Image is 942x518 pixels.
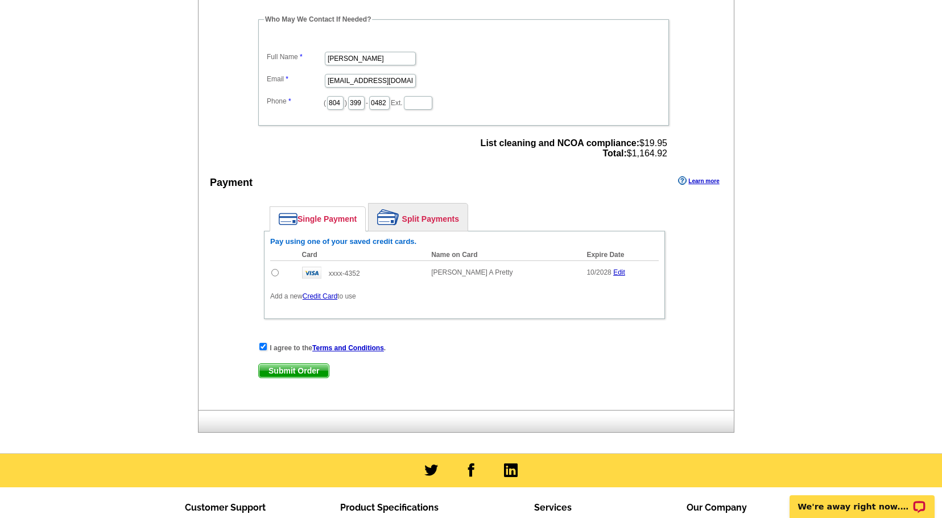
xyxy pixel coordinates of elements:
[264,14,372,24] legend: Who May We Contact If Needed?
[270,237,659,246] h6: Pay using one of your saved credit cards.
[687,502,747,513] span: Our Company
[264,93,663,111] dd: ( ) - Ext.
[602,148,626,158] strong: Total:
[534,502,572,513] span: Services
[270,291,659,301] p: Add a new to use
[259,364,329,378] span: Submit Order
[210,175,253,190] div: Payment
[312,344,384,352] a: Terms and Conditions
[302,267,321,279] img: visa.gif
[581,249,659,261] th: Expire Date
[425,249,581,261] th: Name on Card
[296,249,426,261] th: Card
[431,268,513,276] span: [PERSON_NAME] A Pretty
[267,96,324,106] label: Phone
[267,74,324,84] label: Email
[678,176,719,185] a: Learn more
[340,502,439,513] span: Product Specifications
[481,138,639,148] strong: List cleaning and NCOA compliance:
[270,344,386,352] strong: I agree to the .
[270,207,365,231] a: Single Payment
[279,213,298,225] img: single-payment.png
[329,270,360,277] span: xxxx-4352
[377,209,399,225] img: split-payment.png
[481,138,667,159] span: $19.95 $1,164.92
[369,204,468,231] a: Split Payments
[267,52,324,62] label: Full Name
[782,482,942,518] iframe: LiveChat chat widget
[613,268,625,276] a: Edit
[586,268,611,276] span: 10/2028
[185,502,266,513] span: Customer Support
[303,292,337,300] a: Credit Card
